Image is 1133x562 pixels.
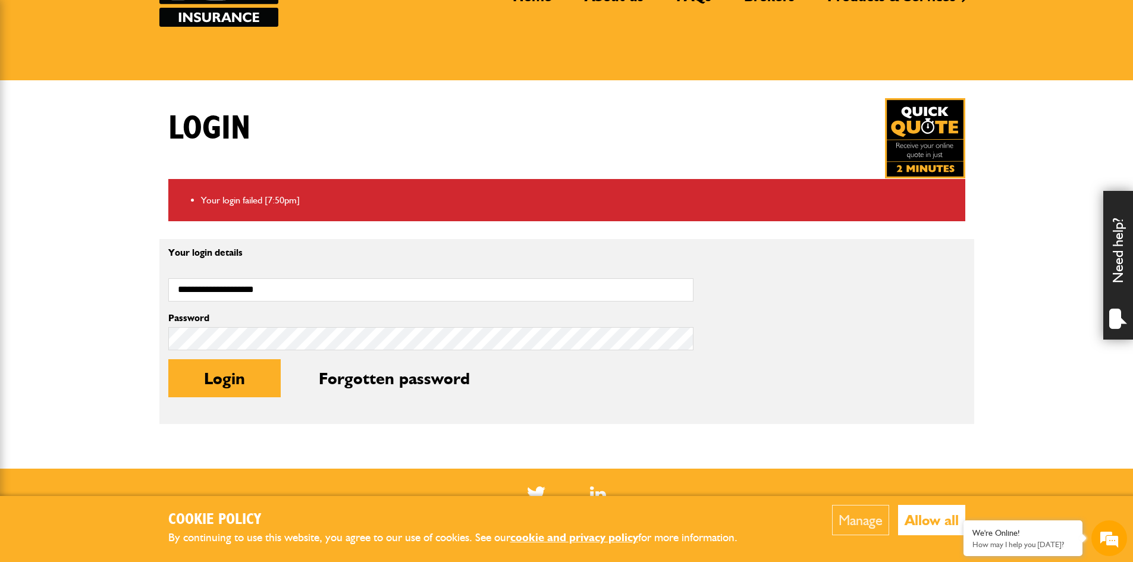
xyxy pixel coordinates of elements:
[590,486,606,501] a: LinkedIn
[972,528,1074,538] div: We're Online!
[283,359,506,397] button: Forgotten password
[168,511,757,529] h2: Cookie Policy
[885,98,965,178] a: Get your insurance quote in just 2-minutes
[168,109,250,149] h1: Login
[972,540,1074,549] p: How may I help you today?
[885,98,965,178] img: Quick Quote
[168,313,693,323] label: Password
[201,193,956,208] li: Your login failed [7:50pm]
[168,359,281,397] button: Login
[590,486,606,501] img: Linked In
[168,529,757,547] p: By continuing to use this website, you agree to our use of cookies. See our for more information.
[527,486,545,501] img: Twitter
[510,530,638,544] a: cookie and privacy policy
[1103,191,1133,340] div: Need help?
[832,505,889,535] button: Manage
[168,248,693,258] p: Your login details
[898,505,965,535] button: Allow all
